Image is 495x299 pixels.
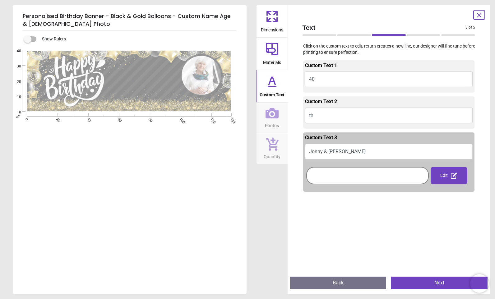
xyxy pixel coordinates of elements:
[257,38,288,70] button: Materials
[9,64,21,69] span: 30
[257,70,288,102] button: Custom Text
[305,62,337,68] span: Custom Text 1
[305,135,337,140] span: Custom Text 3
[23,10,237,30] h5: Personalised Birthday Banner - Black & Gold Balloons - Custom Name Age & [DEMOGRAPHIC_DATA] Photo
[305,71,473,87] button: 40
[261,24,283,33] span: Dimensions
[9,79,21,85] span: 20
[470,274,489,293] iframe: Brevo live chat
[309,113,313,118] span: th
[305,108,473,123] button: th
[9,94,21,100] span: 10
[298,43,480,55] p: Click on the custom text to edit, return creates a new line, our designer will fine tune before p...
[257,103,288,133] button: Photos
[290,277,386,289] button: Back
[9,48,21,54] span: 40
[465,25,475,30] span: 3 of 5
[391,277,488,289] button: Next
[260,89,285,98] span: Custom Text
[305,144,473,159] button: Jonny & [PERSON_NAME]
[263,57,281,66] span: Materials
[9,110,21,115] span: 0
[431,167,467,184] div: Edit
[257,5,288,37] button: Dimensions
[303,23,466,32] span: Text
[264,151,280,160] span: Quantity
[257,133,288,164] button: Quantity
[265,120,279,129] span: Photos
[28,35,247,43] div: Show Rulers
[305,99,337,104] span: Custom Text 2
